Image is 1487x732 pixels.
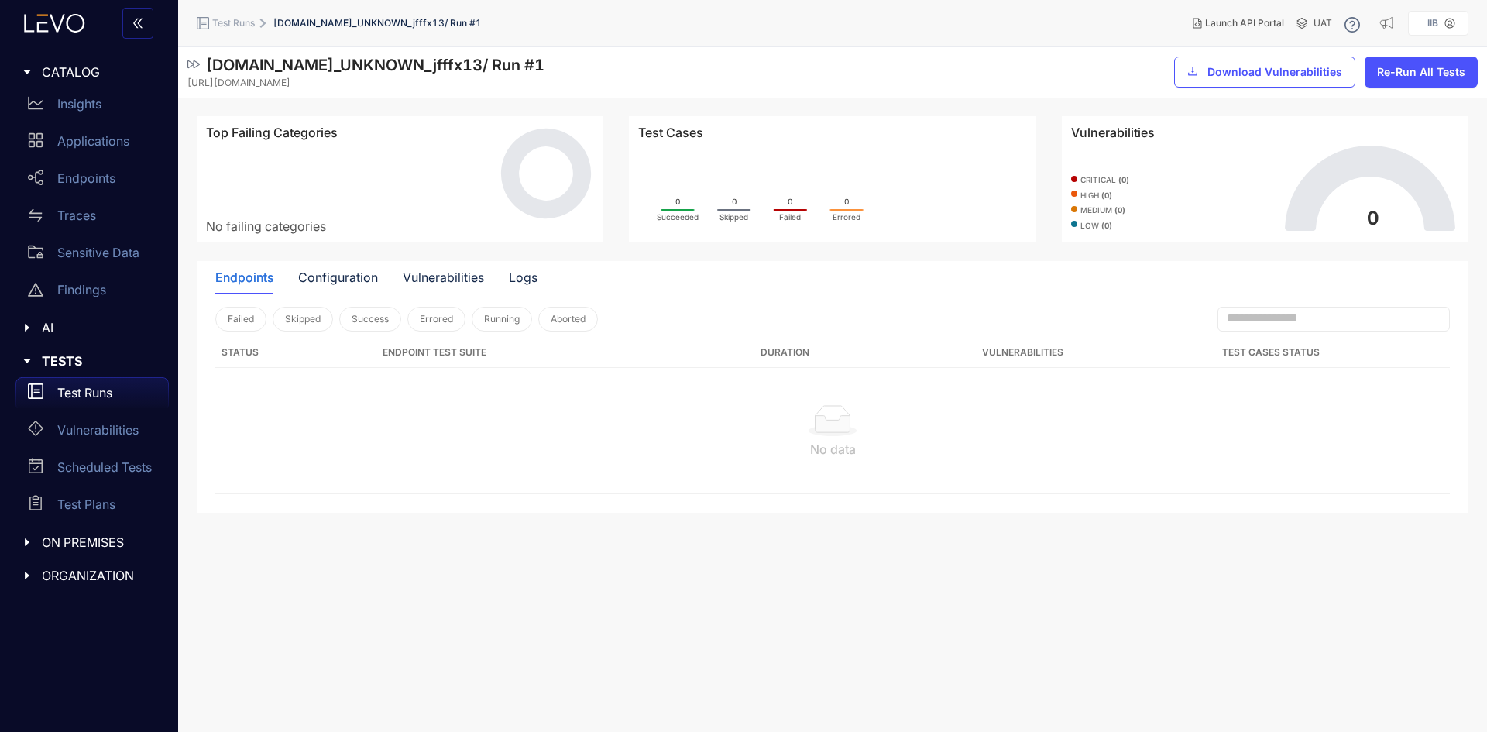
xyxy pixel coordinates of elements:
[28,208,43,223] span: swap
[657,212,699,222] tspan: Succeeded
[206,218,326,234] span: No failing categories
[22,67,33,77] span: caret-right
[1071,125,1155,139] span: Vulnerabilities
[132,17,144,31] span: double-left
[1187,66,1198,78] span: download
[57,97,101,111] p: Insights
[42,569,156,583] span: ORGANIZATION
[1427,18,1438,29] p: IIB
[9,526,169,558] div: ON PREMISES
[15,125,169,163] a: Applications
[732,197,737,206] tspan: 0
[228,442,1437,456] div: No data
[844,197,849,206] tspan: 0
[9,311,169,344] div: AI
[1080,176,1129,185] span: critical
[509,270,537,284] div: Logs
[1174,57,1355,88] button: downloadDownload Vulnerabilities
[57,134,129,148] p: Applications
[376,338,754,368] th: Endpoint Test Suite
[780,212,802,222] tspan: Failed
[1118,175,1129,184] b: ( 0 )
[407,307,465,332] button: Errored
[754,338,953,368] th: Duration
[57,171,115,185] p: Endpoints
[22,570,33,581] span: caret-right
[1365,57,1478,88] button: Re-Run All Tests
[1205,18,1284,29] span: Launch API Portal
[1114,205,1125,215] b: ( 0 )
[15,163,169,200] a: Endpoints
[339,307,401,332] button: Success
[1367,207,1379,229] text: 0
[215,338,376,368] th: Status
[57,386,112,400] p: Test Runs
[403,270,484,284] div: Vulnerabilities
[212,18,255,29] span: Test Runs
[9,345,169,377] div: TESTS
[1101,191,1112,200] b: ( 0 )
[57,497,115,511] p: Test Plans
[298,270,378,284] div: Configuration
[122,8,153,39] button: double-left
[9,56,169,88] div: CATALOG
[228,314,254,325] span: Failed
[833,212,860,222] tspan: Errored
[1180,11,1296,36] button: Launch API Portal
[215,270,273,284] div: Endpoints
[273,18,482,29] span: [DOMAIN_NAME]_UNKNOWN_jfffx13 / Run # 1
[1092,338,1450,368] th: Test Cases Status
[22,356,33,366] span: caret-right
[187,77,290,88] span: [URL][DOMAIN_NAME]
[538,307,598,332] button: Aborted
[15,237,169,274] a: Sensitive Data
[1080,222,1112,231] span: low
[420,314,453,325] span: Errored
[1377,66,1465,78] span: Re-Run All Tests
[1101,221,1112,230] b: ( 0 )
[42,535,156,549] span: ON PREMISES
[57,423,139,437] p: Vulnerabilities
[9,559,169,592] div: ORGANIZATION
[15,274,169,311] a: Findings
[472,307,532,332] button: Running
[719,212,748,222] tspan: Skipped
[15,452,169,489] a: Scheduled Tests
[42,65,156,79] span: CATALOG
[57,246,139,259] p: Sensitive Data
[22,322,33,333] span: caret-right
[215,307,266,332] button: Failed
[42,321,156,335] span: AI
[285,314,321,325] span: Skipped
[206,125,338,139] span: Top Failing Categories
[484,314,520,325] span: Running
[788,197,793,206] tspan: 0
[28,282,43,297] span: warning
[15,489,169,526] a: Test Plans
[953,338,1092,368] th: Vulnerabilities
[42,354,156,368] span: TESTS
[206,56,544,74] span: [DOMAIN_NAME]_UNKNOWN_jfffx13 / Run # 1
[15,88,169,125] a: Insights
[1314,18,1332,29] span: UAT
[57,208,96,222] p: Traces
[15,377,169,414] a: Test Runs
[15,414,169,452] a: Vulnerabilities
[15,200,169,237] a: Traces
[675,197,680,206] tspan: 0
[1207,66,1342,78] span: Download Vulnerabilities
[273,307,333,332] button: Skipped
[57,283,106,297] p: Findings
[638,125,1026,139] div: Test Cases
[352,314,389,325] span: Success
[57,460,152,474] p: Scheduled Tests
[551,314,586,325] span: Aborted
[1080,206,1125,215] span: medium
[1080,191,1112,201] span: high
[22,537,33,548] span: caret-right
